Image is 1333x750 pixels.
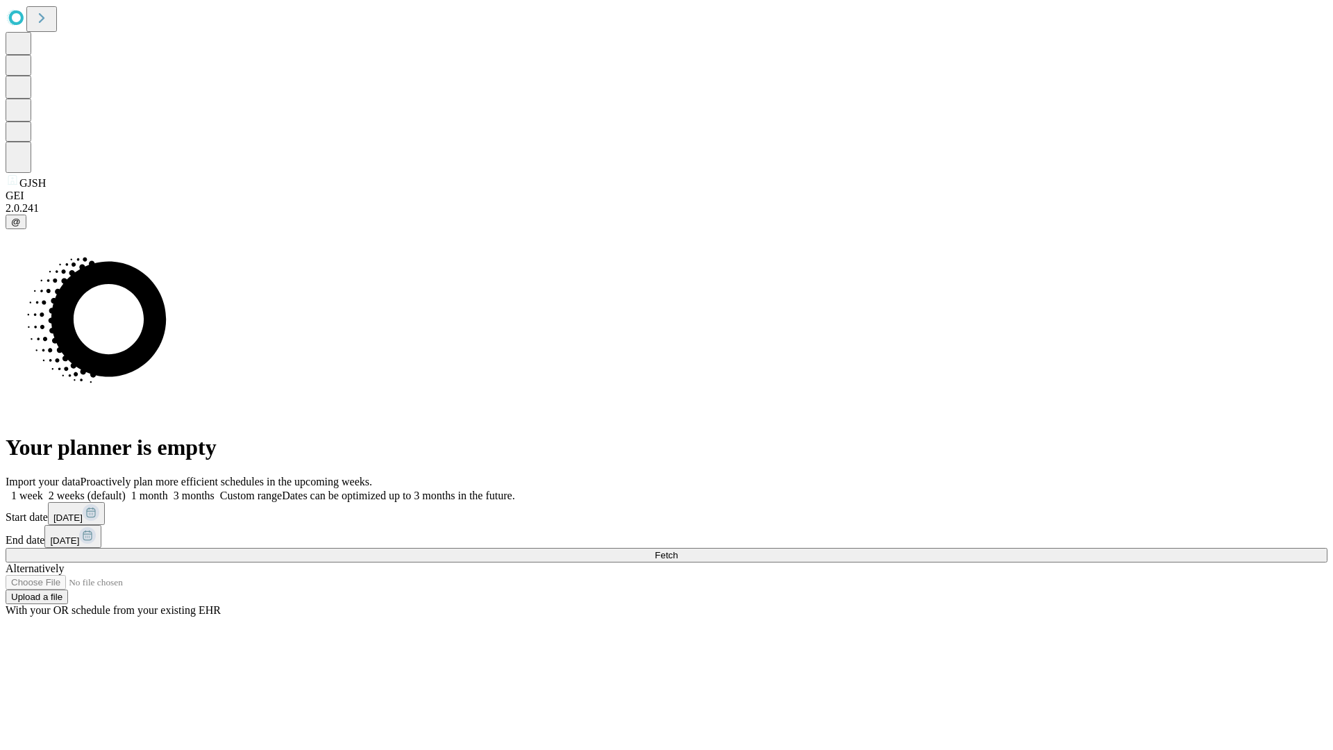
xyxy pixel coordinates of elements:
span: Alternatively [6,562,64,574]
div: 2.0.241 [6,202,1327,215]
span: 1 month [131,490,168,501]
span: Import your data [6,476,81,487]
span: 1 week [11,490,43,501]
span: Dates can be optimized up to 3 months in the future. [282,490,514,501]
button: [DATE] [48,502,105,525]
button: Upload a file [6,590,68,604]
div: GEI [6,190,1327,202]
span: 3 months [174,490,215,501]
span: [DATE] [53,512,83,523]
button: Fetch [6,548,1327,562]
div: End date [6,525,1327,548]
span: Custom range [220,490,282,501]
button: [DATE] [44,525,101,548]
span: Proactively plan more efficient schedules in the upcoming weeks. [81,476,372,487]
span: With your OR schedule from your existing EHR [6,604,221,616]
span: GJSH [19,177,46,189]
button: @ [6,215,26,229]
div: Start date [6,502,1327,525]
span: 2 weeks (default) [49,490,126,501]
span: @ [11,217,21,227]
span: [DATE] [50,535,79,546]
h1: Your planner is empty [6,435,1327,460]
span: Fetch [655,550,678,560]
